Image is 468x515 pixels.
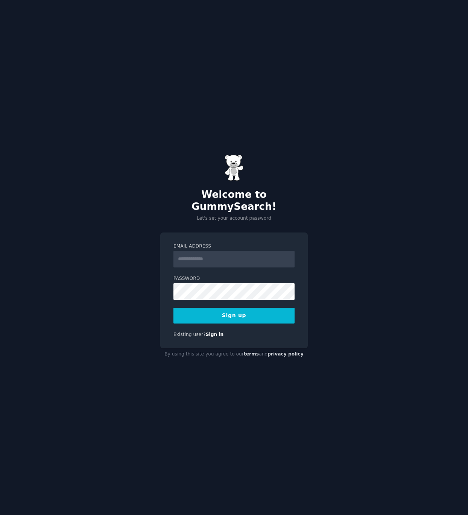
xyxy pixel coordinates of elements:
[267,351,304,357] a: privacy policy
[160,348,308,360] div: By using this site you agree to our and
[244,351,259,357] a: terms
[160,189,308,213] h2: Welcome to GummySearch!
[225,155,243,181] img: Gummy Bear
[173,308,295,324] button: Sign up
[173,275,295,282] label: Password
[173,332,206,337] span: Existing user?
[173,243,295,250] label: Email Address
[206,332,224,337] a: Sign in
[160,215,308,222] p: Let's set your account password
